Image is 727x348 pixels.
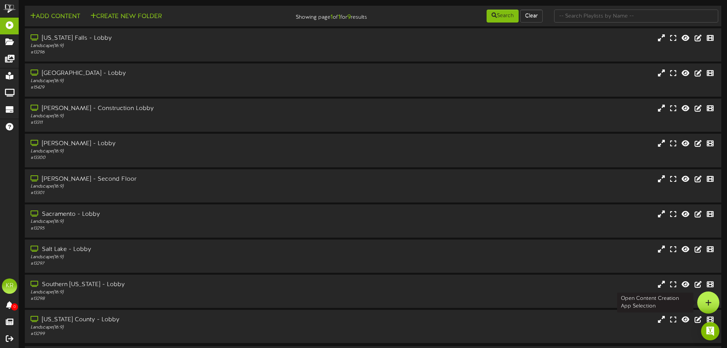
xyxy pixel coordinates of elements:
div: # 13295 [31,225,309,232]
input: -- Search Playlists by Name -- [554,10,718,23]
span: 0 [11,303,18,311]
div: KR [2,278,17,294]
div: Landscape ( 16:9 ) [31,183,309,190]
div: Landscape ( 16:9 ) [31,43,309,49]
div: Sacramento - Lobby [31,210,309,219]
div: [GEOGRAPHIC_DATA] - Lobby [31,69,309,78]
button: Clear [520,10,543,23]
div: [PERSON_NAME] - Lobby [31,139,309,148]
div: [PERSON_NAME] - Second Floor [31,175,309,184]
button: Add Content [28,12,82,21]
strong: 9 [347,14,351,21]
button: Create New Folder [88,12,164,21]
div: Landscape ( 16:9 ) [31,289,309,296]
div: Landscape ( 16:9 ) [31,324,309,331]
div: # 13297 [31,261,309,267]
div: [US_STATE] Falls - Lobby [31,34,309,43]
div: Southern [US_STATE] - Lobby [31,280,309,289]
div: Open Intercom Messenger [701,322,719,340]
div: Landscape ( 16:9 ) [31,113,309,120]
div: [PERSON_NAME] - Construction Lobby [31,104,309,113]
div: Salt Lake - Lobby [31,245,309,254]
div: # 13301 [31,190,309,196]
div: # 13299 [31,331,309,337]
div: # 13298 [31,296,309,302]
div: Landscape ( 16:9 ) [31,78,309,84]
div: Landscape ( 16:9 ) [31,254,309,261]
div: # 13296 [31,49,309,56]
strong: 1 [338,14,340,21]
div: # 13311 [31,120,309,126]
button: Search [487,10,519,23]
div: # 13300 [31,155,309,161]
div: Landscape ( 16:9 ) [31,148,309,155]
div: # 15429 [31,84,309,91]
strong: 1 [330,14,333,21]
div: [US_STATE] County - Lobby [31,316,309,324]
div: Showing page of for results [256,9,373,22]
div: Landscape ( 16:9 ) [31,219,309,225]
